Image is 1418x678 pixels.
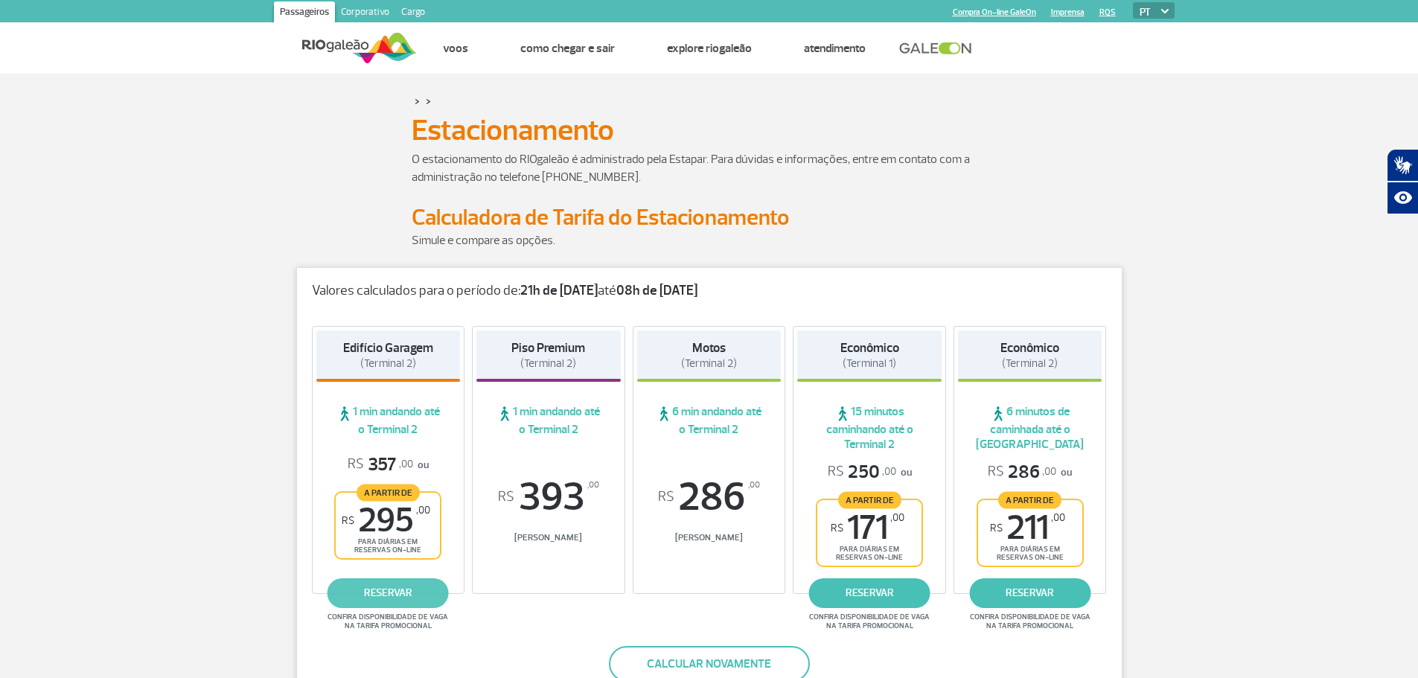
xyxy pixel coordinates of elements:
sup: ,00 [748,477,760,493]
p: O estacionamento do RIOgaleão é administrado pela Estapar. Para dúvidas e informações, entre em c... [412,150,1007,186]
a: Explore RIOgaleão [667,41,752,56]
span: Confira disponibilidade de vaga na tarifa promocional [325,613,450,630]
strong: Piso Premium [511,340,585,356]
sup: R$ [498,489,514,505]
a: Cargo [395,1,431,25]
span: (Terminal 2) [360,356,416,371]
a: Atendimento [804,41,866,56]
span: para diárias em reservas on-line [830,545,909,562]
span: 295 [342,504,430,537]
a: Passageiros [274,1,335,25]
span: A partir de [357,484,420,501]
span: [PERSON_NAME] [476,532,621,543]
a: reservar [969,578,1090,608]
a: Corporativo [335,1,395,25]
span: (Terminal 2) [520,356,576,371]
span: 171 [831,511,904,545]
strong: 21h de [DATE] [520,282,598,299]
span: para diárias em reservas on-line [348,537,427,554]
span: 6 min andando até o Terminal 2 [637,404,782,437]
a: > [426,92,431,109]
sup: ,00 [416,504,430,517]
a: RQS [1099,7,1116,17]
h1: Estacionamento [412,118,1007,143]
h2: Calculadora de Tarifa do Estacionamento [412,204,1007,231]
span: 286 [637,477,782,517]
sup: R$ [342,514,354,527]
p: ou [828,461,912,484]
span: 357 [348,453,413,476]
button: Abrir recursos assistivos. [1387,182,1418,214]
sup: R$ [831,522,843,534]
p: ou [348,453,429,476]
div: Plugin de acessibilidade da Hand Talk. [1387,149,1418,214]
strong: Econômico [1000,340,1059,356]
sup: ,00 [1051,511,1065,524]
sup: ,00 [890,511,904,524]
span: 286 [988,461,1056,484]
strong: Motos [692,340,726,356]
p: Simule e compare as opções. [412,231,1007,249]
a: Voos [443,41,468,56]
span: 6 minutos de caminhada até o [GEOGRAPHIC_DATA] [958,404,1102,452]
span: 250 [828,461,896,484]
span: 1 min andando até o Terminal 2 [476,404,621,437]
span: A partir de [838,491,901,508]
span: para diárias em reservas on-line [991,545,1070,562]
span: 1 min andando até o Terminal 2 [316,404,461,437]
strong: Econômico [840,340,899,356]
p: Valores calculados para o período de: até [312,283,1107,299]
span: Confira disponibilidade de vaga na tarifa promocional [807,613,932,630]
span: 15 minutos caminhando até o Terminal 2 [797,404,942,452]
strong: 08h de [DATE] [616,282,697,299]
a: reservar [809,578,930,608]
span: A partir de [998,491,1061,508]
span: (Terminal 2) [681,356,737,371]
span: 211 [990,511,1065,545]
span: 393 [476,477,621,517]
button: Abrir tradutor de língua de sinais. [1387,149,1418,182]
span: (Terminal 2) [1002,356,1058,371]
a: Como chegar e sair [520,41,615,56]
span: (Terminal 1) [843,356,896,371]
a: Imprensa [1051,7,1085,17]
a: > [415,92,420,109]
p: ou [988,461,1072,484]
a: Compra On-line GaleOn [953,7,1036,17]
a: reservar [328,578,449,608]
sup: ,00 [587,477,599,493]
span: [PERSON_NAME] [637,532,782,543]
strong: Edifício Garagem [343,340,433,356]
span: Confira disponibilidade de vaga na tarifa promocional [968,613,1093,630]
sup: R$ [658,489,674,505]
sup: R$ [990,522,1003,534]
